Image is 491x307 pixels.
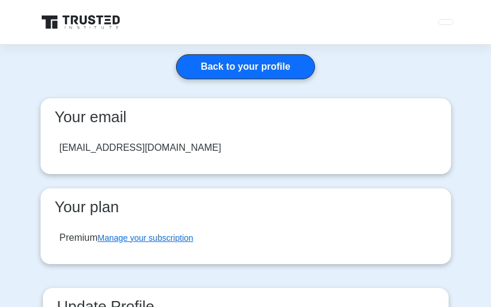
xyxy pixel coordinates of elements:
h3: Your email [50,108,441,126]
div: [EMAIL_ADDRESS][DOMAIN_NAME] [60,141,221,155]
a: Manage your subscription [98,233,193,243]
div: Premium [60,231,193,245]
button: Toggle navigation [438,19,453,25]
h3: Your plan [50,198,441,216]
a: Back to your profile [176,54,314,79]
